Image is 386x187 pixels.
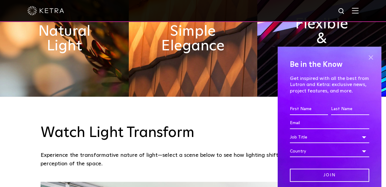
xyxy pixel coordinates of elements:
img: Hamburger%20Nav.svg [352,8,359,13]
input: Last Name [331,103,369,115]
input: First Name [290,103,328,115]
div: Job Title [290,131,369,143]
h3: Watch Light Transform [41,124,346,142]
p: Get inspired with all the best from Lutron and Ketra: exclusive news, project features, and more. [290,75,369,94]
h4: Be in the Know [290,59,369,70]
img: ketra-logo-2019-white [27,6,64,15]
input: Join [290,169,369,182]
img: search icon [338,8,345,15]
h2: Natural Light [32,24,96,53]
p: Experience the transformative nature of light—select a scene below to see how lighting shifts the... [41,151,343,168]
h2: Flexible & Timeless [290,17,354,61]
div: Country [290,146,369,157]
h2: Simple Elegance [161,24,225,53]
input: Email [290,117,369,129]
